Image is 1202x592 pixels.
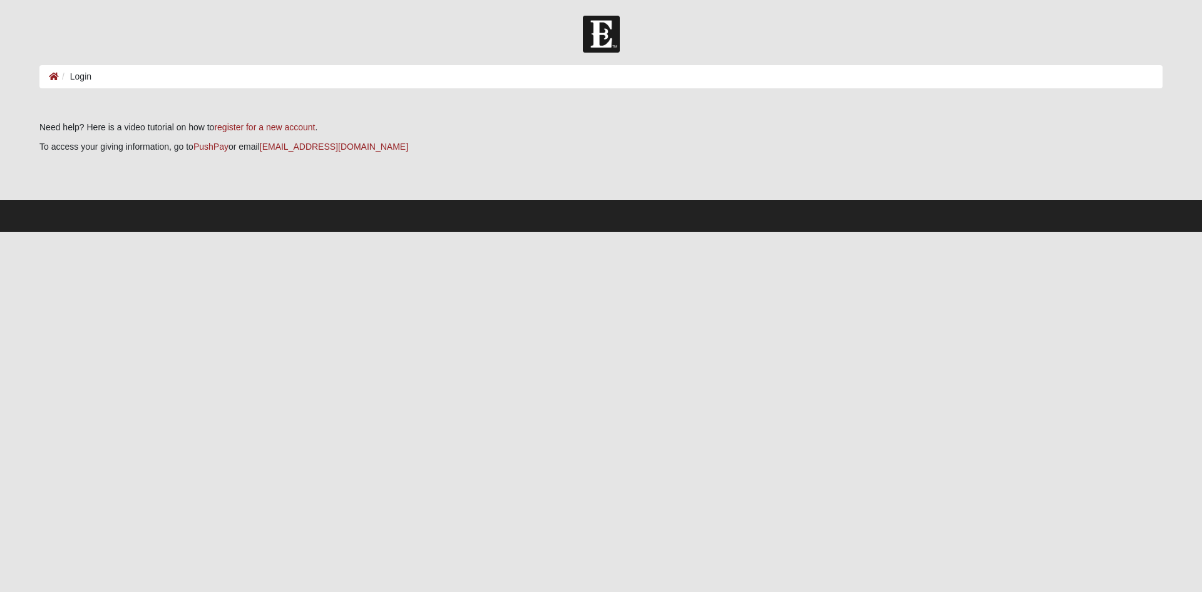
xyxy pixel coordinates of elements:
[39,140,1163,153] p: To access your giving information, go to or email
[214,122,315,132] a: register for a new account
[193,142,229,152] a: PushPay
[59,70,91,83] li: Login
[39,121,1163,134] p: Need help? Here is a video tutorial on how to .
[260,142,408,152] a: [EMAIL_ADDRESS][DOMAIN_NAME]
[583,16,620,53] img: Church of Eleven22 Logo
